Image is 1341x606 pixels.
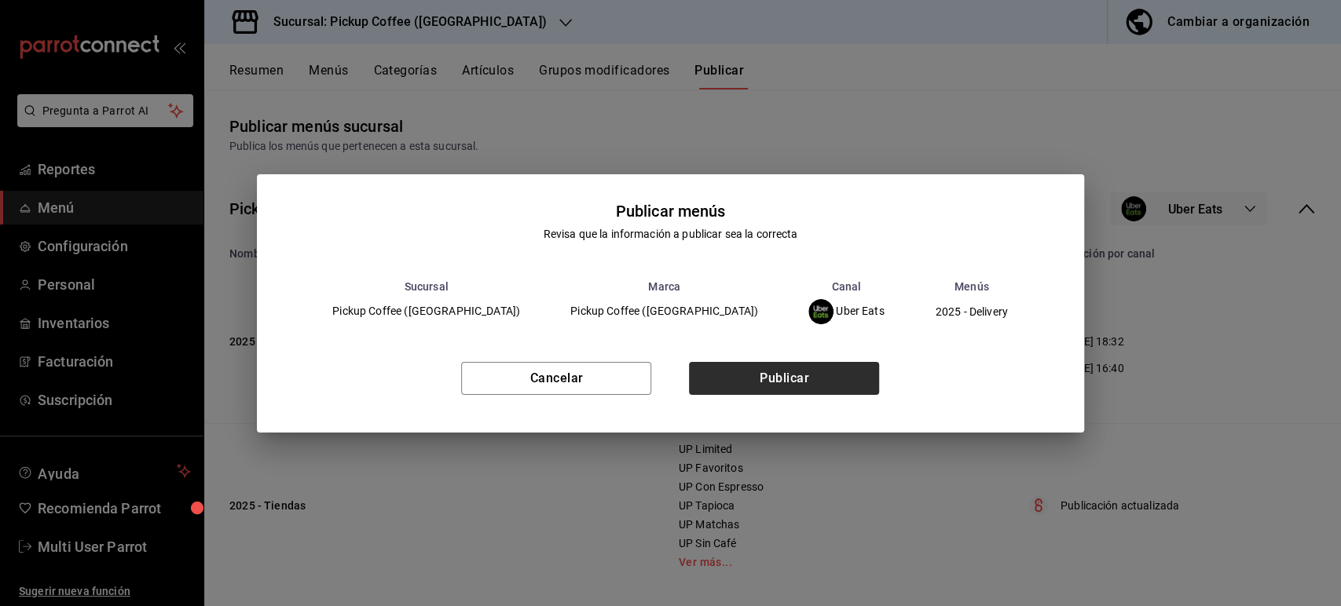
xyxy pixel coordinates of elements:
[689,362,879,395] button: Publicar
[307,280,545,293] th: Sucursal
[783,280,910,293] th: Canal
[910,280,1034,293] th: Menús
[461,362,651,395] button: Cancelar
[808,299,885,324] div: Uber Eats
[307,293,545,330] td: Pickup Coffee ([GEOGRAPHIC_DATA])
[545,293,783,330] td: Pickup Coffee ([GEOGRAPHIC_DATA])
[545,280,783,293] th: Marca
[544,226,798,243] div: Revisa que la información a publicar sea la correcta
[936,306,1008,317] span: 2025 - Delivery
[616,199,726,223] div: Publicar menús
